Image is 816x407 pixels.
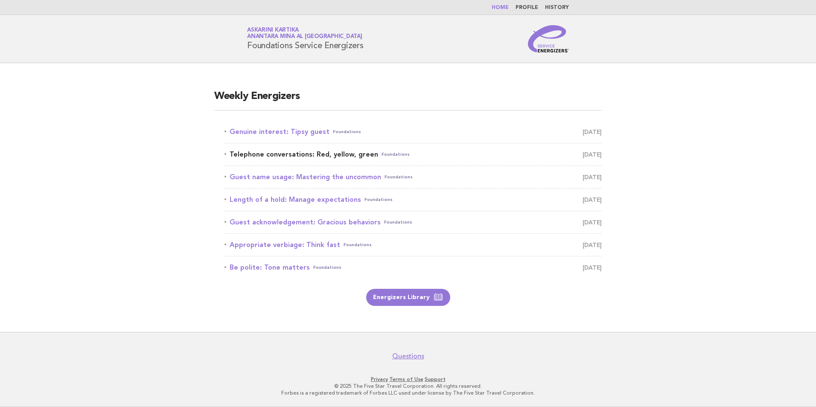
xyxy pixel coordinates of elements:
p: Forbes is a registered trademark of Forbes LLC used under license by The Five Star Travel Corpora... [147,390,669,396]
a: Askarini KartikaAnantara Mina al [GEOGRAPHIC_DATA] [247,27,362,39]
span: [DATE] [583,216,602,228]
a: Guest name usage: Mastering the uncommonFoundations [DATE] [224,171,602,183]
span: Foundations [344,239,372,251]
a: Genuine interest: Tipsy guestFoundations [DATE] [224,126,602,138]
p: © 2025 The Five Star Travel Corporation. All rights reserved. [147,383,669,390]
a: Support [425,376,446,382]
a: Guest acknowledgement: Gracious behaviorsFoundations [DATE] [224,216,602,228]
a: Telephone conversations: Red, yellow, greenFoundations [DATE] [224,148,602,160]
p: · · [147,376,669,383]
span: Foundations [384,216,412,228]
h2: Weekly Energizers [214,90,602,110]
a: History [545,5,569,10]
span: Foundations [313,262,341,273]
h1: Foundations Service Energizers [247,28,364,50]
a: Be polite: Tone mattersFoundations [DATE] [224,262,602,273]
span: Foundations [333,126,361,138]
span: [DATE] [583,194,602,206]
a: Energizers Library [366,289,450,306]
img: Service Energizers [528,25,569,52]
a: Length of a hold: Manage expectationsFoundations [DATE] [224,194,602,206]
span: Foundations [364,194,393,206]
span: [DATE] [583,239,602,251]
span: Anantara Mina al [GEOGRAPHIC_DATA] [247,34,362,40]
span: [DATE] [583,262,602,273]
a: Appropriate verbiage: Think fastFoundations [DATE] [224,239,602,251]
a: Privacy [371,376,388,382]
a: Home [492,5,509,10]
span: [DATE] [583,126,602,138]
span: Foundations [385,171,413,183]
span: Foundations [382,148,410,160]
a: Terms of Use [389,376,423,382]
a: Profile [516,5,538,10]
a: Questions [392,352,424,360]
span: [DATE] [583,148,602,160]
span: [DATE] [583,171,602,183]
